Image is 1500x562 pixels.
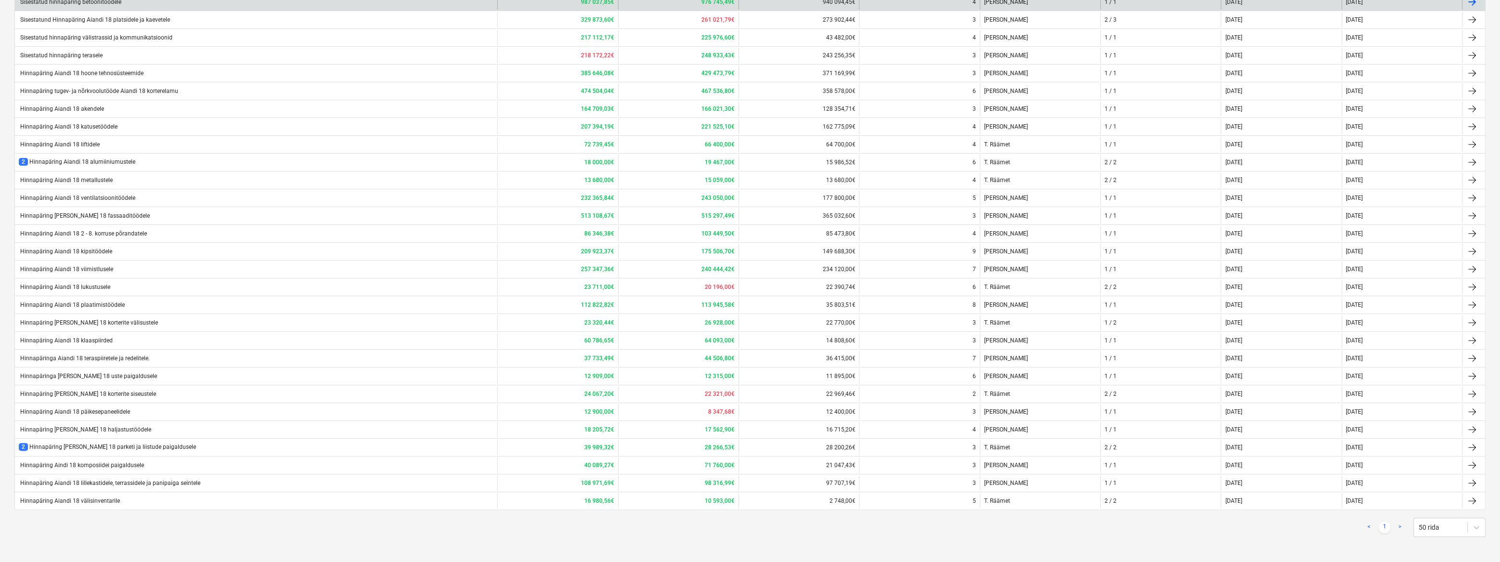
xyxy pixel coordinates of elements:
[581,52,614,59] b: 218 172,22€
[19,284,110,290] div: Hinnapäring Aiandi 18 lukustusele
[584,177,614,183] b: 13 680,00€
[584,319,614,326] b: 23 320,44€
[1105,141,1117,148] div: 1 / 1
[584,462,614,469] b: 40 089,27€
[701,212,735,219] b: 515 297,49€
[738,422,859,437] div: 16 715,20€
[1105,373,1117,379] div: 1 / 1
[584,355,614,362] b: 37 733,49€
[584,373,614,379] b: 12 909,00€
[1105,177,1117,183] div: 2 / 2
[19,105,104,112] div: Hinnapäring Aiandi 18 akendele
[1225,123,1242,130] div: [DATE]
[1346,426,1363,433] div: [DATE]
[738,386,859,402] div: 22 969,46€
[1346,52,1363,59] div: [DATE]
[19,337,113,344] div: Hinnapäring Aiandi 18 klaaspiirded
[1363,522,1375,533] a: Previous page
[980,440,1100,455] div: T. Räämet
[701,301,735,308] b: 113 945,58€
[973,230,976,237] div: 4
[1105,426,1117,433] div: 1 / 1
[1346,373,1363,379] div: [DATE]
[973,212,976,219] div: 3
[1346,212,1363,219] div: [DATE]
[973,52,976,59] div: 3
[1105,497,1117,504] div: 2 / 2
[973,284,976,290] div: 6
[1346,284,1363,290] div: [DATE]
[1105,266,1117,273] div: 1 / 1
[701,34,735,41] b: 225 976,60€
[701,70,735,77] b: 429 473,79€
[1105,52,1117,59] div: 1 / 1
[705,462,735,469] b: 71 760,00€
[973,391,976,397] div: 2
[980,172,1100,188] div: T. Räämet
[19,355,150,362] div: Hinnapäringa Aiandi 18 teraspiiretele ja redelitele.
[701,195,735,201] b: 243 050,00€
[1225,266,1242,273] div: [DATE]
[581,212,614,219] b: 513 108,67€
[980,83,1100,99] div: [PERSON_NAME]
[1105,337,1117,344] div: 1 / 1
[1346,391,1363,397] div: [DATE]
[1225,391,1242,397] div: [DATE]
[738,368,859,384] div: 11 895,00€
[581,195,614,201] b: 232 365,84€
[980,404,1100,419] div: [PERSON_NAME]
[738,101,859,117] div: 128 354,71€
[19,158,28,166] span: 2
[584,497,614,504] b: 16 980,56€
[980,137,1100,152] div: T. Räämet
[19,141,100,148] div: Hinnapäring Aiandi 18 liftidele
[1225,284,1242,290] div: [DATE]
[1105,16,1117,23] div: 2 / 3
[738,226,859,241] div: 85 473,80€
[973,248,976,255] div: 9
[581,266,614,273] b: 257 347,36€
[1225,34,1242,41] div: [DATE]
[701,88,735,94] b: 467 536,80€
[584,391,614,397] b: 24 067,20€
[1225,141,1242,148] div: [DATE]
[738,12,859,27] div: 273 902,44€
[1105,123,1117,130] div: 1 / 1
[973,123,976,130] div: 4
[1105,159,1117,166] div: 2 / 2
[19,462,144,469] div: Hinnapäring Aindi 18 komposiidei paigaldusele
[973,480,976,486] div: 3
[19,480,200,486] div: Hinnapäring Aiandi 18 lillekastidele, terrassidele ja panipaiga seintele
[1346,248,1363,255] div: [DATE]
[584,284,614,290] b: 23 711,00€
[1225,230,1242,237] div: [DATE]
[1379,522,1390,533] a: Page 1 is your current page
[19,408,130,415] div: Hinnapäring Aiandi 18 päikesepaneelidele
[19,88,178,94] div: Hinnapäring tugev- ja nõrkvoolutööde Aiandi 18 korterelamu
[980,279,1100,295] div: T. Räämet
[1225,444,1242,451] div: [DATE]
[701,52,735,59] b: 248 933,43€
[980,101,1100,117] div: [PERSON_NAME]
[738,190,859,206] div: 177 800,00€
[973,70,976,77] div: 3
[973,195,976,201] div: 5
[705,319,735,326] b: 26 928,00€
[705,444,735,451] b: 28 266,53€
[19,266,113,273] div: Hinnapäring Aiandi 18 viimistlusele
[973,105,976,112] div: 3
[738,279,859,295] div: 22 390,74€
[1225,426,1242,433] div: [DATE]
[1346,408,1363,415] div: [DATE]
[1225,373,1242,379] div: [DATE]
[980,30,1100,45] div: [PERSON_NAME]
[1346,444,1363,451] div: [DATE]
[701,123,735,130] b: 221 525,10€
[973,319,976,326] div: 3
[701,248,735,255] b: 175 506,70€
[1346,88,1363,94] div: [DATE]
[973,497,976,504] div: 5
[19,123,118,130] div: Hinnapäring Aiandi 18 katusetöödele
[19,426,151,433] div: Hinnapäring [PERSON_NAME] 18 haljastustöödele
[1225,319,1242,326] div: [DATE]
